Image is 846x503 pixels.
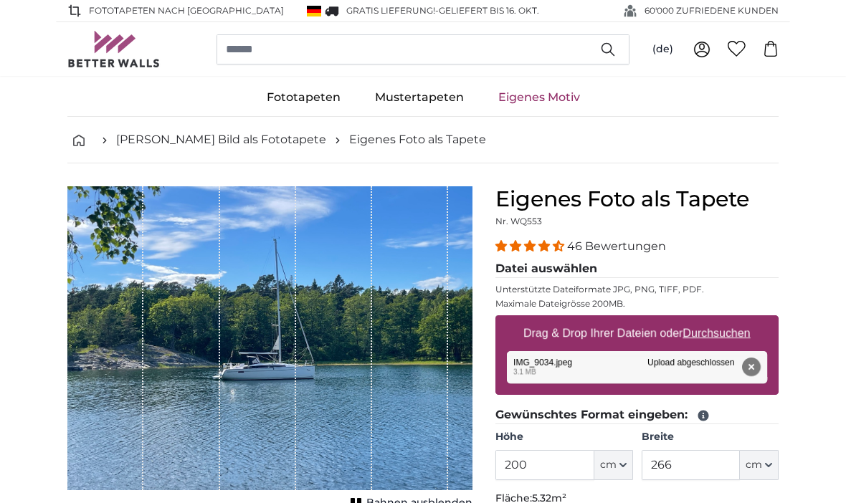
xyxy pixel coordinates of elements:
a: Eigenes Foto als Tapete [349,131,486,148]
span: 60'000 ZUFRIEDENE KUNDEN [645,4,779,17]
span: GRATIS Lieferung! [346,5,435,16]
label: Höhe [495,430,632,444]
a: Eigenes Motiv [481,79,597,116]
h1: Eigenes Foto als Tapete [495,186,779,212]
span: cm [600,458,617,472]
label: Drag & Drop Ihrer Dateien oder [518,319,756,348]
p: Maximale Dateigrösse 200MB. [495,298,779,310]
span: 46 Bewertungen [567,239,666,253]
span: 4.37 stars [495,239,567,253]
button: cm [740,450,779,480]
u: Durchsuchen [683,327,751,339]
p: Unterstützte Dateiformate JPG, PNG, TIFF, PDF. [495,284,779,295]
button: (de) [641,37,685,62]
span: Geliefert bis 16. Okt. [439,5,539,16]
legend: Gewünschtes Format eingeben: [495,406,779,424]
span: Nr. WQ553 [495,216,542,226]
span: cm [746,458,762,472]
nav: breadcrumbs [67,117,779,163]
a: Fototapeten [249,79,358,116]
label: Breite [642,430,779,444]
legend: Datei auswählen [495,260,779,278]
button: cm [594,450,633,480]
img: Betterwalls [67,31,161,67]
img: Deutschland [307,6,321,16]
span: Fototapeten nach [GEOGRAPHIC_DATA] [89,4,284,17]
a: Mustertapeten [358,79,481,116]
a: [PERSON_NAME] Bild als Fototapete [116,131,326,148]
span: - [435,5,539,16]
